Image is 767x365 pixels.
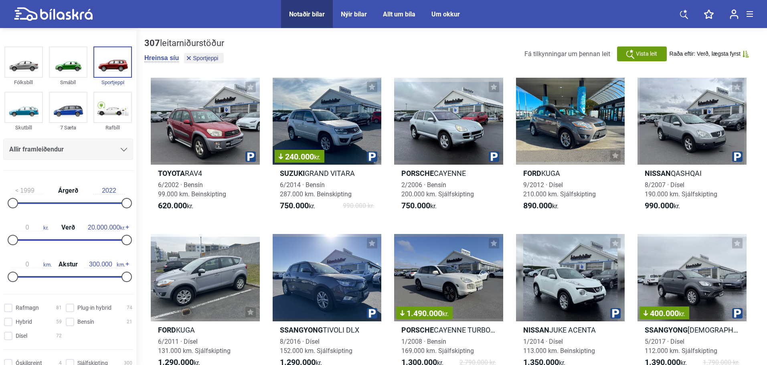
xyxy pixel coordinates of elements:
span: 1.490.000 [400,309,449,317]
span: 240.000 [279,153,320,161]
h2: KUGA [516,169,625,178]
span: kr. [679,310,685,318]
span: 59 [56,318,62,326]
a: Nýir bílar [341,10,367,18]
b: Nissan [523,326,549,334]
button: Hreinsa síu [144,54,179,62]
button: Sportjeppi [184,53,224,63]
img: parking.png [732,308,743,319]
div: Sportjeppi [93,78,132,87]
img: parking.png [245,151,256,162]
b: Ford [523,169,541,177]
h2: CAYENNE [394,169,503,178]
b: 990.000 [645,201,674,210]
span: 72 [56,332,62,340]
span: Fá tilkynningar um þennan leit [524,50,610,58]
span: Verð [59,224,77,231]
span: kr. [11,224,49,231]
span: kr. [401,201,437,211]
span: Rafmagn [16,304,39,312]
img: parking.png [732,151,743,162]
h2: KUGA [151,325,260,335]
b: Ford [158,326,176,334]
img: parking.png [489,151,499,162]
h2: RAV4 [151,169,260,178]
img: parking.png [610,308,621,319]
h2: [DEMOGRAPHIC_DATA] [637,325,747,335]
b: Toyota [158,169,185,177]
b: Ssangyong [280,326,323,334]
b: Nissan [645,169,671,177]
a: ToyotaRAV46/2002 · Bensín99.000 km. Beinskipting620.000kr. [151,78,260,218]
span: kr. [645,201,680,211]
b: 620.000 [158,201,187,210]
b: 750.000 [280,201,309,210]
a: NissanQASHQAI8/2007 · Dísel190.000 km. Sjálfskipting990.000kr. [637,78,747,218]
span: Akstur [57,261,80,268]
b: Suzuki [280,169,305,177]
b: Porsche [401,326,434,334]
a: PorscheCAYENNE2/2006 · Bensín200.000 km. Sjálfskipting750.000kr. [394,78,503,218]
span: 5/2017 · Dísel 112.000 km. Sjálfskipting [645,338,717,355]
a: 240.000kr.SuzukiGRAND VITARA6/2014 · Bensín287.000 km. Beinskipting750.000kr.990.000 kr. [273,78,382,218]
span: 8/2016 · Dísel 152.000 km. Sjálfskipting [280,338,352,355]
span: Dísel [16,332,27,340]
div: Rafbíll [93,123,132,132]
span: Bensín [77,318,94,326]
span: 21 [127,318,132,326]
span: Allir framleiðendur [9,144,64,155]
b: 307 [144,38,160,48]
button: Raða eftir: Verð, lægsta fyrst [670,50,749,57]
b: 750.000 [401,201,430,210]
span: kr. [314,153,320,161]
div: leitarniðurstöður [144,38,226,48]
b: Ssangyong [645,326,688,334]
a: Um okkur [431,10,460,18]
span: kr. [442,310,449,318]
h2: JUKE ACENTA [516,325,625,335]
span: Vista leit [636,50,657,58]
span: 400.000 [644,309,685,317]
span: 9/2012 · Dísel 210.000 km. Sjálfskipting [523,181,596,198]
span: 1/2008 · Bensín 169.000 km. Sjálfskipting [401,338,474,355]
span: Sportjeppi [193,55,218,61]
span: Plug-in hybrid [77,304,111,312]
span: 8/2007 · Dísel 190.000 km. Sjálfskipting [645,181,717,198]
span: kr. [158,201,193,211]
span: 6/2002 · Bensín 99.000 km. Beinskipting [158,181,226,198]
img: parking.png [367,308,377,319]
span: kr. [88,224,125,231]
div: Fólksbíll [4,78,43,87]
div: Skutbíll [4,123,43,132]
span: 6/2014 · Bensín 287.000 km. Beinskipting [280,181,352,198]
span: 990.000 kr. [343,201,374,211]
span: kr. [280,201,315,211]
span: 74 [127,304,132,312]
span: 6/2011 · Dísel 131.000 km. Sjálfskipting [158,338,231,355]
span: km. [85,261,125,268]
h2: GRAND VITARA [273,169,382,178]
span: 2/2006 · Bensín 200.000 km. Sjálfskipting [401,181,474,198]
h2: CAYENNE TURBO S [394,325,503,335]
a: FordKUGA9/2012 · Dísel210.000 km. Sjálfskipting890.000kr. [516,78,625,218]
h2: QASHQAI [637,169,747,178]
div: 7 Sæta [49,123,87,132]
b: Porsche [401,169,434,177]
div: Smábíl [49,78,87,87]
img: user-login.svg [730,9,739,19]
b: 890.000 [523,201,552,210]
span: Árgerð [56,188,80,194]
span: Raða eftir: Verð, lægsta fyrst [670,50,741,57]
span: 81 [56,304,62,312]
span: 1/2014 · Dísel 113.000 km. Beinskipting [523,338,595,355]
a: Notaðir bílar [289,10,325,18]
span: kr. [523,201,559,211]
a: Allt um bíla [383,10,415,18]
img: parking.png [367,151,377,162]
span: km. [11,261,52,268]
h2: TIVOLI DLX [273,325,382,335]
